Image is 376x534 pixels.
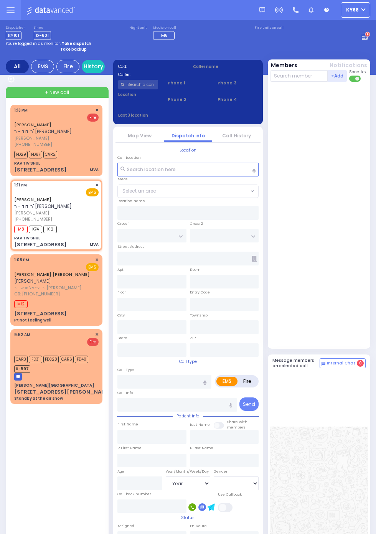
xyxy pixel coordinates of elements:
label: P Last Name [190,445,213,451]
label: State [117,335,127,341]
span: Other building occupants [252,256,257,262]
span: Send text [349,69,368,75]
span: 1:08 PM [14,257,29,263]
div: MVA [90,242,99,247]
label: Township [190,313,208,318]
label: Cad: [118,64,183,69]
button: ky68 [341,2,370,18]
div: Standby at the air show [14,396,63,401]
span: ✕ [95,107,99,114]
label: Call Info [117,390,133,396]
button: Internal Chat 0 [320,358,366,368]
div: Pt not feeling well [14,317,51,323]
div: [STREET_ADDRESS] [14,166,67,174]
label: Night unit [129,26,147,30]
h5: Message members on selected call [272,358,320,368]
label: Age [117,469,124,474]
span: B-597 [14,365,30,373]
span: CAR2 [43,151,57,158]
button: Members [271,61,297,69]
label: Lines [34,26,51,30]
label: City [117,313,125,318]
div: RAV TIV SHUL [14,235,40,241]
div: EMS [31,60,54,73]
label: En Route [190,523,207,529]
label: Dispatcher [6,26,25,30]
img: message-box.svg [14,373,22,381]
span: CAR3 [14,356,28,363]
div: All [6,60,29,73]
label: Caller: [118,72,183,77]
img: comment-alt.png [322,362,325,366]
span: ✕ [95,257,99,263]
span: FD67 [29,151,42,158]
strong: Take backup [60,46,87,52]
label: Cross 2 [190,221,203,226]
label: Entry Code [190,290,210,295]
img: Logo [26,5,78,15]
div: Fire [56,60,79,73]
span: FD40 [75,356,88,363]
input: Search a contact [118,80,158,89]
span: EMS [86,188,99,196]
div: [STREET_ADDRESS] [14,241,67,249]
span: FD328 [43,356,59,363]
button: Send [239,397,259,411]
span: Location [176,147,200,153]
label: Location [118,92,158,97]
a: [PERSON_NAME] [PERSON_NAME] [14,271,90,277]
label: Street Address [117,244,145,249]
span: Phone 3 [218,80,258,86]
span: M8 [14,226,28,233]
a: Map View [128,132,152,139]
label: Turn off text [349,75,361,82]
label: Use Callback [218,492,242,497]
span: FD29 [14,151,28,158]
span: K74 [29,226,42,233]
span: Status [177,515,198,521]
span: M6 [161,32,168,38]
span: members [227,425,246,430]
label: Medic on call [153,26,177,30]
input: Search member [270,70,328,82]
span: ✕ [95,182,99,188]
label: Call Type [117,367,134,372]
label: Call Location [117,155,141,160]
span: Phone 2 [168,96,208,103]
button: Notifications [330,61,367,69]
span: Call type [175,359,201,364]
div: [STREET_ADDRESS] [14,310,67,318]
label: Location Name [117,198,145,204]
input: Search location here [117,163,259,176]
a: [PERSON_NAME] [14,122,51,128]
label: First Name [117,422,138,427]
span: ר' ישראל יודא - ר' [PERSON_NAME] [14,285,96,291]
span: 1:13 PM [14,107,28,113]
small: Share with [227,419,247,424]
span: EMS [86,263,99,271]
span: Phone 1 [168,80,208,86]
span: [PHONE_NUMBER] [14,141,52,147]
label: Assigned [117,523,134,529]
label: Fire [237,377,257,386]
span: [PERSON_NAME] [14,135,96,142]
span: ר' דוד - ר' [PERSON_NAME] [14,203,72,209]
label: Cross 1 [117,221,130,226]
a: History [82,60,105,73]
label: ZIP [190,335,196,341]
span: ✕ [95,331,99,338]
span: 0 [357,360,364,367]
div: RAV TIV SHUL [14,160,40,166]
span: CAR6 [60,356,74,363]
a: Call History [222,132,251,139]
span: Fire [87,338,99,346]
span: 9:52 AM [14,332,30,338]
span: Select an area [122,188,157,194]
div: Year/Month/Week/Day [166,469,211,474]
label: Areas [117,176,128,182]
strong: Take dispatch [62,41,91,46]
label: Gender [214,469,228,474]
img: message.svg [259,7,265,13]
span: KY101 [6,31,21,40]
label: P First Name [117,445,142,451]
